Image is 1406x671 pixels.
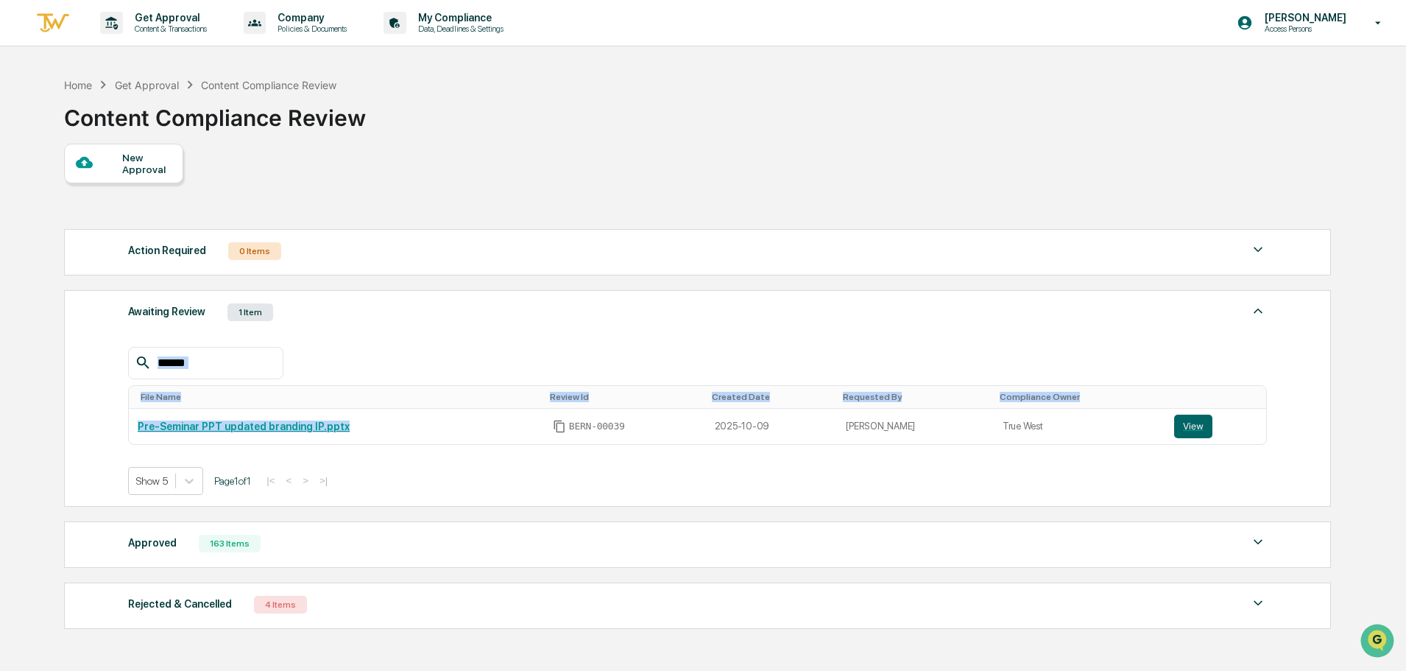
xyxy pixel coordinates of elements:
span: Attestations [121,186,183,200]
iframe: Open customer support [1359,622,1399,662]
div: Toggle SortBy [843,392,987,402]
div: Rejected & Cancelled [128,594,232,614]
p: How can we help? [15,31,268,55]
div: 🗄️ [107,187,119,199]
div: Toggle SortBy [1177,392,1260,402]
p: Get Approval [123,12,214,24]
div: Awaiting Review [128,302,205,321]
img: caret [1249,241,1267,259]
img: logo [35,11,71,35]
a: 🖐️Preclearance [9,180,101,206]
div: Approved [128,533,177,552]
span: Data Lookup [29,214,93,228]
span: Page 1 of 1 [214,475,251,487]
a: 🗄️Attestations [101,180,188,206]
div: New Approval [122,152,172,175]
button: > [298,474,313,487]
div: Get Approval [115,79,179,91]
div: Toggle SortBy [141,392,538,402]
div: Start new chat [50,113,241,127]
p: Data, Deadlines & Settings [406,24,511,34]
div: 4 Items [254,596,307,614]
div: Home [64,79,92,91]
a: Powered byPylon [104,249,178,261]
img: caret [1249,533,1267,551]
div: Content Compliance Review [64,93,366,131]
td: True West [994,409,1165,444]
a: Pre-Seminar PPT updated branding IP.pptx [138,421,350,432]
td: [PERSON_NAME] [837,409,993,444]
p: Company [266,12,354,24]
span: Preclearance [29,186,95,200]
a: View [1174,415,1257,438]
div: Toggle SortBy [1000,392,1159,402]
div: 163 Items [199,535,261,552]
div: 🖐️ [15,187,27,199]
span: BERN-00039 [569,421,625,432]
p: Access Persons [1253,24,1354,34]
div: 🔎 [15,215,27,227]
div: Toggle SortBy [550,392,700,402]
p: [PERSON_NAME] [1253,12,1354,24]
div: Content Compliance Review [201,79,336,91]
button: Start new chat [250,117,268,135]
span: Copy Id [553,420,566,433]
p: My Compliance [406,12,511,24]
div: Toggle SortBy [712,392,832,402]
button: >| [315,474,332,487]
p: Content & Transactions [123,24,214,34]
span: Pylon [146,250,178,261]
a: 🔎Data Lookup [9,208,99,234]
p: Policies & Documents [266,24,354,34]
img: caret [1249,594,1267,612]
button: View [1174,415,1212,438]
div: 1 Item [227,303,273,321]
img: caret [1249,302,1267,320]
button: < [281,474,296,487]
div: 0 Items [228,242,281,260]
div: Action Required [128,241,206,260]
button: |< [262,474,279,487]
img: 1746055101610-c473b297-6a78-478c-a979-82029cc54cd1 [15,113,41,139]
td: 2025-10-09 [706,409,838,444]
div: We're available if you need us! [50,127,186,139]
